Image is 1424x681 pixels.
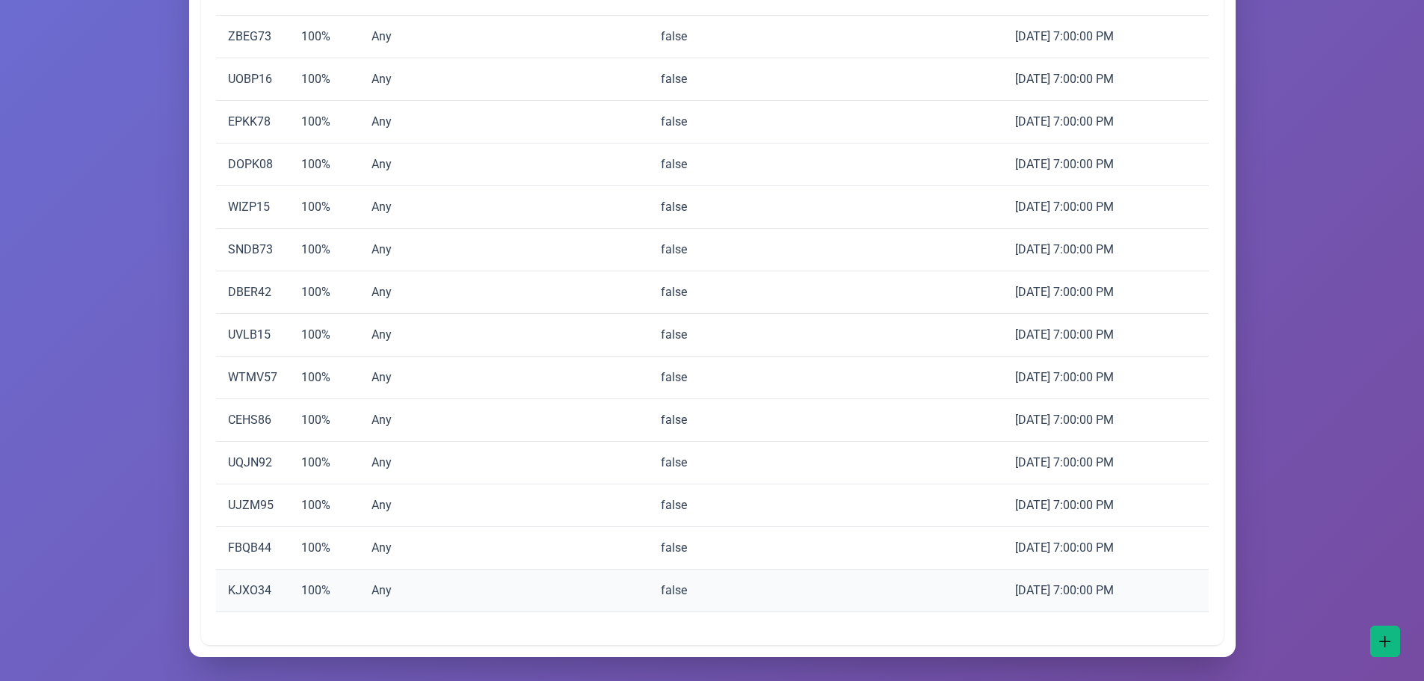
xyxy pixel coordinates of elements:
[360,442,528,484] td: Any
[216,101,289,144] td: EPKK78
[1003,58,1126,101] td: [DATE] 7:00:00 PM
[1003,484,1126,527] td: [DATE] 7:00:00 PM
[360,58,528,101] td: Any
[289,484,360,527] td: 100%
[216,314,289,357] td: UVLB15
[1003,101,1126,144] td: [DATE] 7:00:00 PM
[360,527,528,570] td: Any
[649,101,700,144] td: false
[216,58,289,101] td: UOBP16
[216,144,289,186] td: DOPK08
[360,271,528,314] td: Any
[289,357,360,399] td: 100%
[289,527,360,570] td: 100%
[289,144,360,186] td: 100%
[649,484,700,527] td: false
[216,357,289,399] td: WTMV57
[216,229,289,271] td: SNDB73
[1003,186,1126,229] td: [DATE] 7:00:00 PM
[649,58,700,101] td: false
[289,229,360,271] td: 100%
[289,570,360,612] td: 100%
[289,399,360,442] td: 100%
[216,271,289,314] td: DBER42
[216,16,289,58] td: ZBEG73
[216,442,289,484] td: UQJN92
[289,16,360,58] td: 100%
[649,229,700,271] td: false
[216,527,289,570] td: FBQB44
[216,186,289,229] td: WIZP15
[1003,527,1126,570] td: [DATE] 7:00:00 PM
[289,58,360,101] td: 100%
[1003,442,1126,484] td: [DATE] 7:00:00 PM
[649,442,700,484] td: false
[1003,357,1126,399] td: [DATE] 7:00:00 PM
[360,229,528,271] td: Any
[649,271,700,314] td: false
[649,570,700,612] td: false
[289,186,360,229] td: 100%
[360,101,528,144] td: Any
[649,399,700,442] td: false
[649,527,700,570] td: false
[289,442,360,484] td: 100%
[649,314,700,357] td: false
[1003,144,1126,186] td: [DATE] 7:00:00 PM
[649,357,700,399] td: false
[289,271,360,314] td: 100%
[649,186,700,229] td: false
[216,484,289,527] td: UJZM95
[289,101,360,144] td: 100%
[216,570,289,612] td: KJXO34
[216,399,289,442] td: CEHS86
[649,144,700,186] td: false
[1003,314,1126,357] td: [DATE] 7:00:00 PM
[1003,16,1126,58] td: [DATE] 7:00:00 PM
[360,357,528,399] td: Any
[360,186,528,229] td: Any
[1003,570,1126,612] td: [DATE] 7:00:00 PM
[360,570,528,612] td: Any
[1003,399,1126,442] td: [DATE] 7:00:00 PM
[360,314,528,357] td: Any
[360,144,528,186] td: Any
[360,484,528,527] td: Any
[1003,229,1126,271] td: [DATE] 7:00:00 PM
[360,16,528,58] td: Any
[1003,271,1126,314] td: [DATE] 7:00:00 PM
[360,399,528,442] td: Any
[289,314,360,357] td: 100%
[649,16,700,58] td: false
